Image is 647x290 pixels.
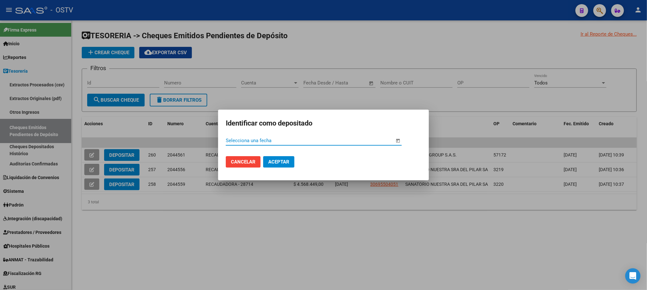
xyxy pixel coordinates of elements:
[263,156,294,168] button: Aceptar
[625,268,641,284] div: Open Intercom Messenger
[231,159,255,165] span: Cancelar
[394,137,402,144] button: Open calendar
[226,156,261,168] button: Cancelar
[226,117,421,129] h2: Identificar como depositado
[268,159,289,165] span: Aceptar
